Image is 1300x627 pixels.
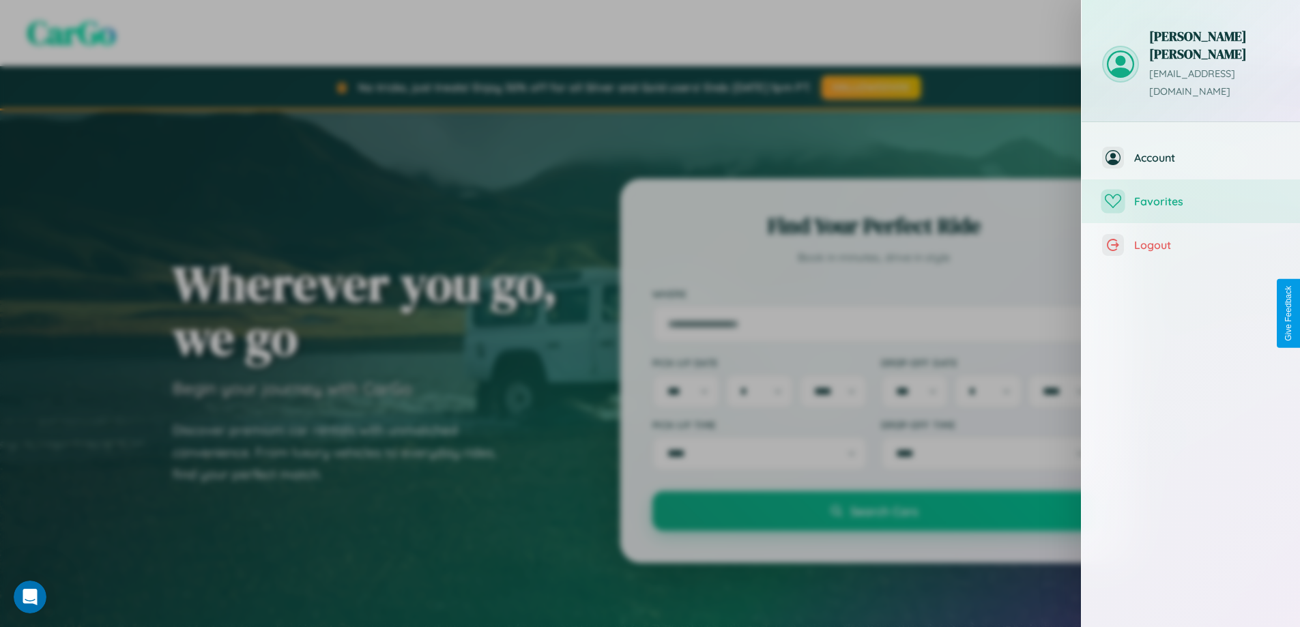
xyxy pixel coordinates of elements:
[14,581,46,613] iframe: Intercom live chat
[1284,286,1293,341] div: Give Feedback
[1082,179,1300,223] button: Favorites
[1149,27,1280,63] h3: [PERSON_NAME] [PERSON_NAME]
[1134,151,1280,164] span: Account
[1082,223,1300,267] button: Logout
[1134,194,1280,208] span: Favorites
[1134,238,1280,252] span: Logout
[1149,65,1280,101] p: [EMAIL_ADDRESS][DOMAIN_NAME]
[1082,136,1300,179] button: Account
